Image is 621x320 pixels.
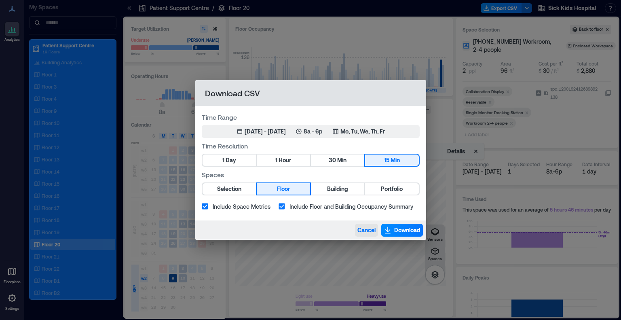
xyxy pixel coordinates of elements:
[355,224,378,237] button: Cancel
[357,226,376,234] span: Cancel
[304,127,323,136] p: 8a - 6p
[245,127,286,136] div: [DATE] - [DATE]
[257,183,310,195] button: Floor
[394,226,420,234] span: Download
[384,155,389,165] span: 15
[340,127,385,136] p: Mo, Tu, We, Th, Fr
[391,155,400,165] span: Min
[337,155,346,165] span: Min
[277,184,290,194] span: Floor
[327,184,348,194] span: Building
[203,183,256,195] button: Selection
[381,184,403,194] span: Portfolio
[217,184,241,194] span: Selection
[226,155,236,165] span: Day
[279,155,291,165] span: Hour
[289,202,413,211] span: Include Floor and Building Occupancy Summary
[202,112,420,122] label: Time Range
[311,183,364,195] button: Building
[381,224,423,237] button: Download
[257,155,310,166] button: 1 Hour
[365,183,418,195] button: Portfolio
[195,80,426,106] h2: Download CSV
[275,155,277,165] span: 1
[202,170,420,179] label: Spaces
[311,155,364,166] button: 30 Min
[329,155,336,165] span: 30
[203,155,256,166] button: 1 Day
[202,125,420,138] button: [DATE] - [DATE]8a - 6pMo, Tu, We, Th, Fr
[202,141,420,150] label: Time Resolution
[222,155,224,165] span: 1
[365,155,418,166] button: 15 Min
[213,202,270,211] span: Include Space Metrics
